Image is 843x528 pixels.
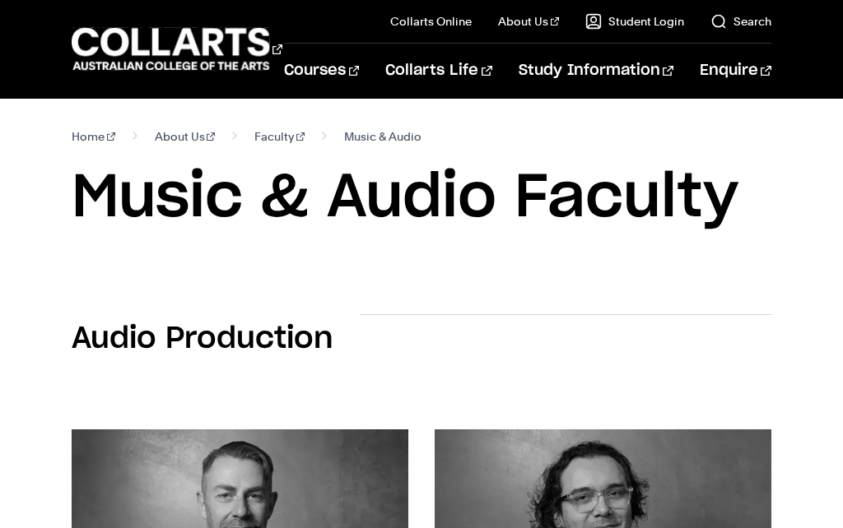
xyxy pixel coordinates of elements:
[72,25,243,72] div: Go to homepage
[72,161,771,235] h1: Music & Audio Faculty
[72,125,115,148] a: Home
[344,125,421,148] span: Music & Audio
[254,125,305,148] a: Faculty
[519,44,673,98] a: Study Information
[585,13,684,30] a: Student Login
[700,44,771,98] a: Enquire
[710,13,771,30] a: Search
[155,125,216,148] a: About Us
[385,44,491,98] a: Collarts Life
[284,44,359,98] a: Courses
[72,321,333,357] h2: Audio Production
[390,13,472,30] a: Collarts Online
[498,13,559,30] a: About Us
